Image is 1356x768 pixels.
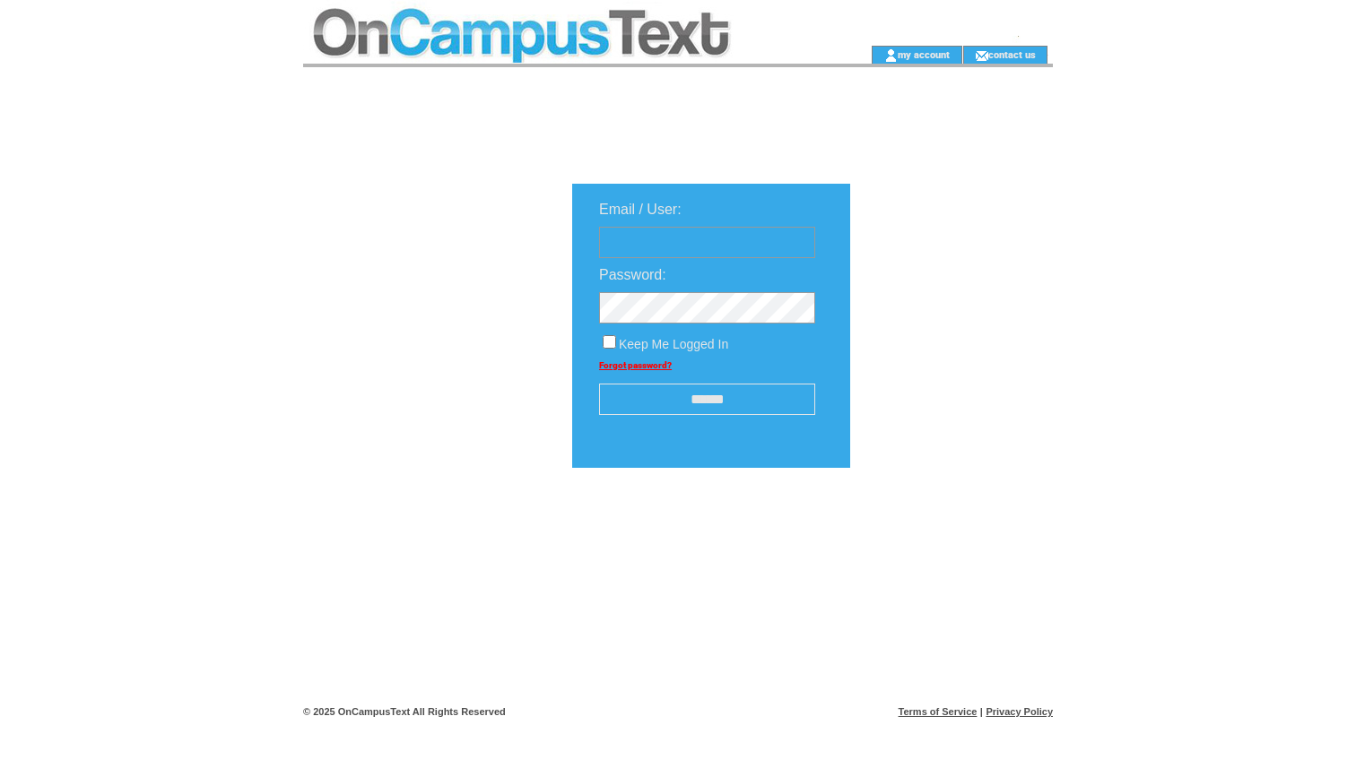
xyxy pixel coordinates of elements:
[898,48,950,60] a: my account
[599,267,666,282] span: Password:
[599,360,672,370] a: Forgot password?
[899,706,978,717] a: Terms of Service
[980,706,983,717] span: |
[986,706,1053,717] a: Privacy Policy
[884,48,898,63] img: account_icon.gif
[303,706,506,717] span: © 2025 OnCampusText All Rights Reserved
[975,48,988,63] img: contact_us_icon.gif
[619,337,728,351] span: Keep Me Logged In
[988,48,1036,60] a: contact us
[599,202,682,217] span: Email / User:
[902,513,992,535] img: transparent.png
